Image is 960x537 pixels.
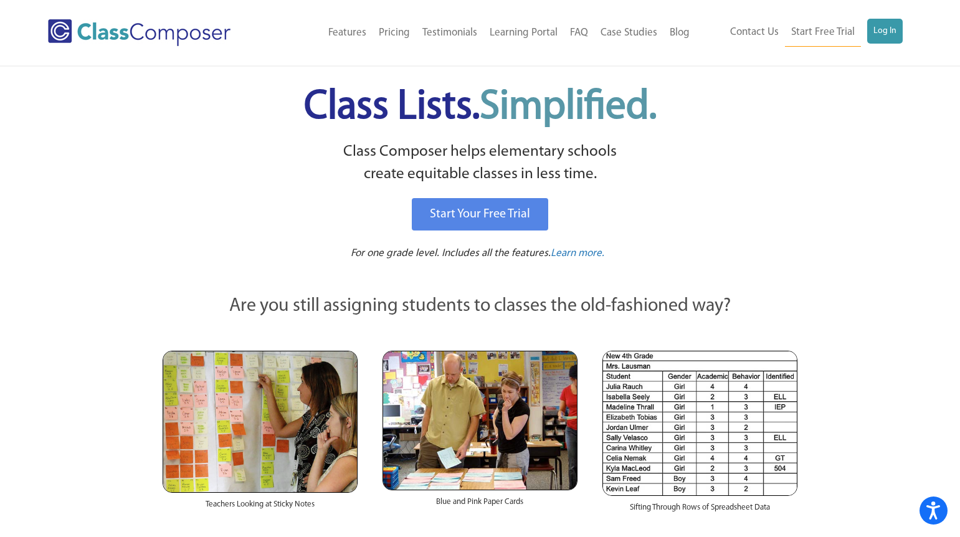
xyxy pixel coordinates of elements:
[602,351,797,496] img: Spreadsheets
[161,141,800,186] p: Class Composer helps elementary schools create equitable classes in less time.
[322,19,373,47] a: Features
[602,496,797,526] div: Sifting Through Rows of Spreadsheet Data
[163,493,358,523] div: Teachers Looking at Sticky Notes
[724,19,785,46] a: Contact Us
[696,19,903,47] nav: Header Menu
[480,87,657,128] span: Simplified.
[273,19,696,47] nav: Header Menu
[594,19,663,47] a: Case Studies
[416,19,483,47] a: Testimonials
[564,19,594,47] a: FAQ
[483,19,564,47] a: Learning Portal
[551,246,604,262] a: Learn more.
[373,19,416,47] a: Pricing
[48,19,230,46] img: Class Composer
[383,490,577,520] div: Blue and Pink Paper Cards
[867,19,903,44] a: Log In
[551,248,604,259] span: Learn more.
[785,19,861,47] a: Start Free Trial
[351,248,551,259] span: For one grade level. Includes all the features.
[383,351,577,490] img: Blue and Pink Paper Cards
[663,19,696,47] a: Blog
[163,351,358,493] img: Teachers Looking at Sticky Notes
[304,87,657,128] span: Class Lists.
[163,293,798,320] p: Are you still assigning students to classes the old-fashioned way?
[412,198,548,230] a: Start Your Free Trial
[430,208,530,221] span: Start Your Free Trial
